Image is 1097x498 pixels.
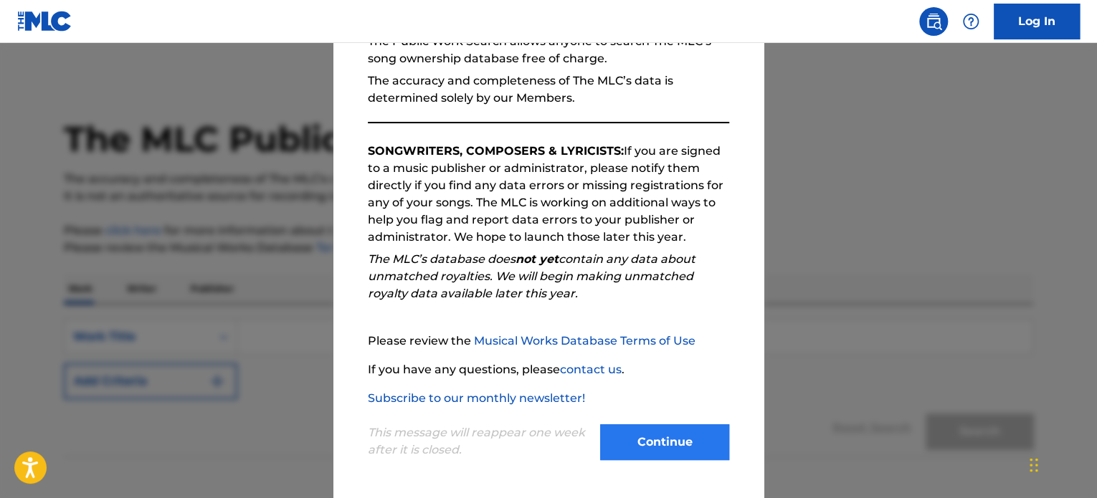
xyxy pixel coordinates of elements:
[368,391,585,405] a: Subscribe to our monthly newsletter!
[17,11,72,32] img: MLC Logo
[474,334,695,348] a: Musical Works Database Terms of Use
[516,252,559,266] strong: not yet
[368,424,592,459] p: This message will reappear one week after it is closed.
[368,361,729,378] p: If you have any questions, please .
[600,424,729,460] button: Continue
[962,13,979,30] img: help
[956,7,985,36] div: Help
[560,363,622,376] a: contact us
[368,143,729,246] p: If you are signed to a music publisher or administrator, please notify them directly if you find ...
[1030,444,1038,487] div: Drag
[1025,429,1097,498] iframe: Chat Widget
[994,4,1080,39] a: Log In
[368,252,695,300] em: The MLC’s database does contain any data about unmatched royalties. We will begin making unmatche...
[368,144,624,158] strong: SONGWRITERS, COMPOSERS & LYRICISTS:
[368,33,729,67] p: The Public Work Search allows anyone to search The MLC’s song ownership database free of charge.
[368,332,729,350] p: Please review the
[925,13,942,30] img: search
[919,7,948,36] a: Public Search
[368,72,729,107] p: The accuracy and completeness of The MLC’s data is determined solely by our Members.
